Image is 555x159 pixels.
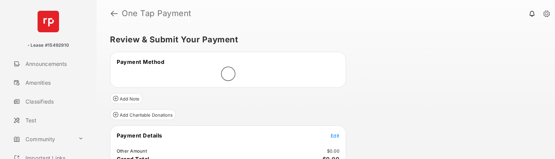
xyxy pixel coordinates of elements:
td: Other Amount [116,148,147,154]
img: svg+xml;base64,PHN2ZyB4bWxucz0iaHR0cDovL3d3dy53My5vcmcvMjAwMC9zdmciIHdpZHRoPSI2NCIgaGVpZ2h0PSI2NC... [38,11,59,32]
button: Add Charitable Donations [110,109,176,120]
span: Payment Method [117,58,164,65]
a: Community [11,131,75,147]
p: - Lease #15492910 [27,42,69,49]
a: Test [11,112,97,128]
a: Announcements [11,56,97,72]
button: Edit [331,132,339,139]
a: Amenities [11,75,97,91]
h5: Review & Submit Your Payment [110,36,536,44]
a: Classifieds [11,93,97,110]
button: Add Note [110,93,143,104]
span: Payment Details [117,132,162,139]
td: $0.00 [327,148,340,154]
strong: One Tap Payment [122,9,191,17]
